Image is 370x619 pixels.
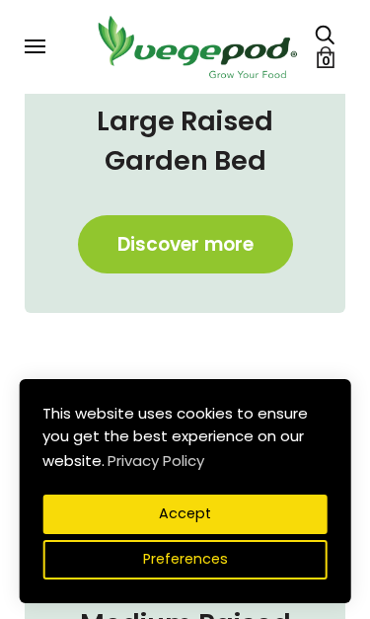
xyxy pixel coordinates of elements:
span: This website uses cookies to ensure you get the best experience on our website. [42,403,308,471]
a: Discover more [78,215,293,273]
img: Vegepod [87,12,307,82]
h4: Large Raised Garden Bed [44,102,326,181]
a: Search [315,23,334,43]
button: Preferences [42,540,328,580]
button: Accept [42,495,328,534]
div: cookie bar [19,379,351,603]
a: Privacy Policy (opens in a new tab) [105,447,207,476]
span: 0 [322,51,331,70]
a: Cart [315,46,336,68]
